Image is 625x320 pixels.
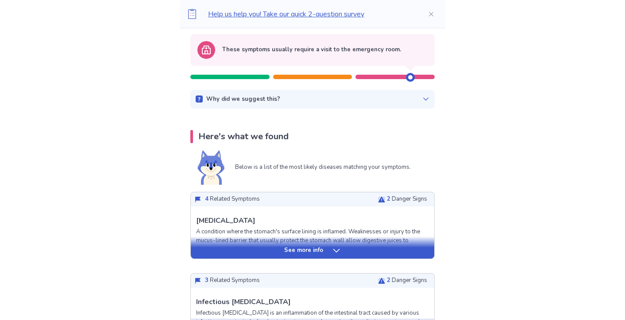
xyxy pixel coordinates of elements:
p: A condition where the stomach's surface lining is inflamed. Weaknesses or injury to the mucus-lin... [196,228,429,271]
span: 3 [205,276,208,284]
p: See more info [284,246,323,255]
span: 4 [205,195,208,203]
p: Why did we suggest this? [206,95,280,104]
p: Danger Signs [387,276,427,285]
p: Here's what we found [198,130,289,143]
span: 2 [387,195,390,203]
p: [MEDICAL_DATA] [196,215,255,226]
img: Shiba [197,150,224,185]
p: Help us help you! Take our quick 2-question survey [208,9,413,19]
span: 2 [387,276,390,284]
p: Infectious [MEDICAL_DATA] [196,297,291,307]
p: These symptoms usually require a visit to the emergency room. [222,46,401,54]
p: Danger Signs [387,195,427,204]
p: Related Symptoms [205,195,260,204]
p: Related Symptoms [205,276,260,285]
p: Below is a list of the most likely diseases matching your symptoms. [235,163,411,172]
